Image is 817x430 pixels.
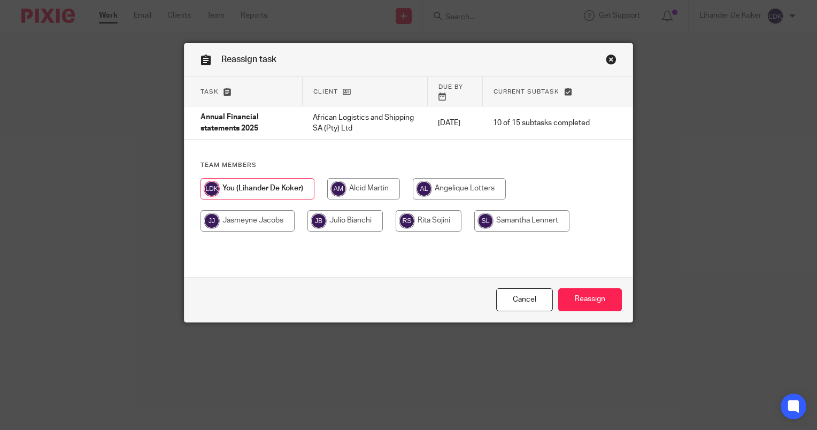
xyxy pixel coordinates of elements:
[201,114,259,133] span: Annual Financial statements 2025
[201,89,219,95] span: Task
[438,118,472,128] p: [DATE]
[494,89,559,95] span: Current subtask
[606,54,616,68] a: Close this dialog window
[201,161,616,170] h4: Team members
[313,112,417,134] p: African Logistics and Shipping SA (Pty) Ltd
[313,89,338,95] span: Client
[482,106,600,140] td: 10 of 15 subtasks completed
[558,288,622,311] input: Reassign
[496,288,553,311] a: Close this dialog window
[438,84,463,90] span: Due by
[221,55,276,64] span: Reassign task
